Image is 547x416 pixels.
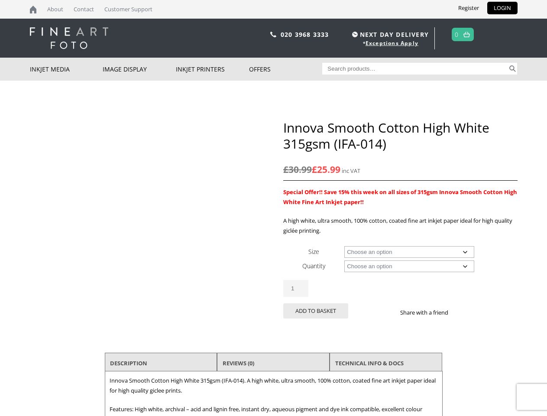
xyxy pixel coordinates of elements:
[30,27,108,49] img: logo-white.svg
[270,32,276,37] img: phone.svg
[312,163,340,175] bdi: 25.99
[103,58,176,81] a: Image Display
[400,308,459,318] p: Share with a friend
[30,58,103,81] a: Inkjet Media
[302,262,325,270] label: Quantity
[283,188,517,206] span: Special Offer!! Save 15% this week on all sizes of 315gsm Innova Smooth Cotton High White Fine Ar...
[463,32,470,37] img: basket.svg
[322,63,508,75] input: Search products…
[350,29,429,39] span: NEXT DAY DELIVERY
[352,32,358,37] img: time.svg
[176,58,249,81] a: Inkjet Printers
[223,355,254,371] a: Reviews (0)
[452,2,486,14] a: Register
[283,163,312,175] bdi: 30.99
[455,28,459,41] a: 0
[281,30,329,39] a: 020 3968 3333
[312,163,317,175] span: £
[487,2,518,14] a: LOGIN
[366,39,418,47] a: Exceptions Apply
[283,280,308,297] input: Product quantity
[283,163,288,175] span: £
[335,355,404,371] a: TECHNICAL INFO & DOCS
[283,303,348,318] button: Add to basket
[110,355,147,371] a: Description
[508,63,518,75] button: Search
[308,247,319,256] label: Size
[110,376,438,396] p: Innova Smooth Cotton High White 315gsm (IFA-014). A high white, ultra smooth, 100% cotton, coated...
[249,58,322,81] a: Offers
[283,216,517,236] p: A high white, ultra smooth, 100% cotton, coated fine art inkjet paper ideal for high quality gicl...
[283,120,517,152] h1: Innova Smooth Cotton High White 315gsm (IFA-014)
